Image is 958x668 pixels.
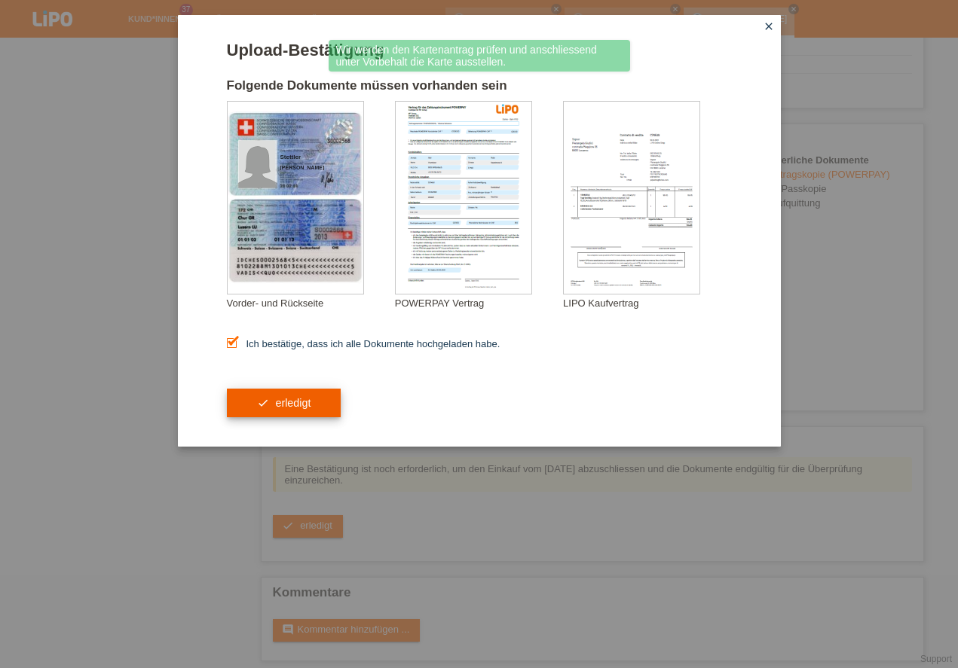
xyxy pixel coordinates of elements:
img: upload_document_confirmation_type_contract_kkg_whitelabel.png [396,102,531,294]
div: [PERSON_NAME] [280,165,356,170]
span: erledigt [275,397,311,409]
div: Wir werden den Kartenantrag prüfen und anschliessend unter Vorbehalt die Karte ausstellen. [329,40,630,72]
div: Stettler [280,154,356,160]
label: Ich bestätige, dass ich alle Dokumente hochgeladen habe. [227,338,500,349]
i: check [257,397,269,409]
i: close [763,20,775,32]
div: Vorder- und Rückseite [227,297,395,309]
img: 39073_print.png [496,104,519,114]
img: upload_document_confirmation_type_id_swiss_empty.png [228,102,363,294]
img: upload_document_confirmation_type_receipt_generic.png [564,102,699,294]
div: POWERPAY Vertrag [395,297,563,309]
img: swiss_id_photo_female.png [238,140,277,188]
div: LIPO Kaufvertrag [563,297,731,309]
button: check erledigt [227,389,341,417]
a: close [759,19,779,36]
h2: Folgende Dokumente müssen vorhanden sein [227,78,732,101]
